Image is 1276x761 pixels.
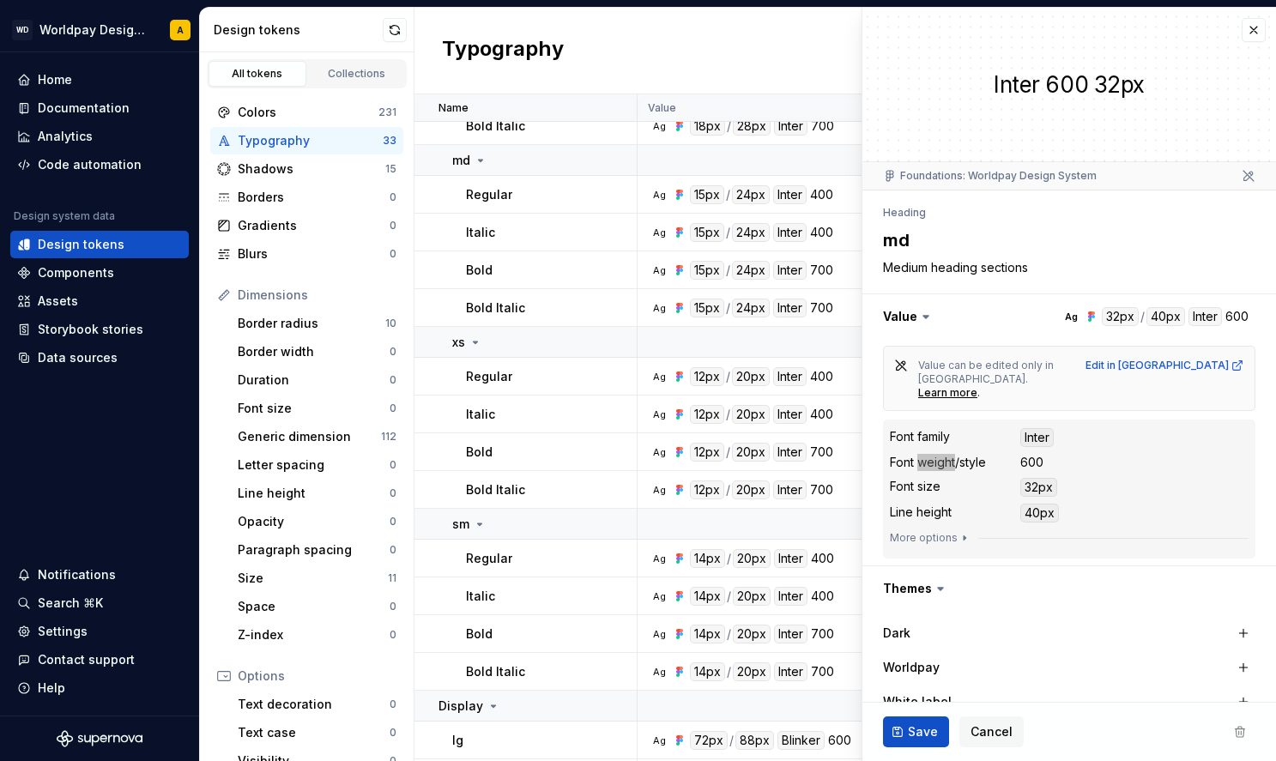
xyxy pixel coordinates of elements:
[12,20,33,40] div: WD
[238,598,390,615] div: Space
[690,549,725,568] div: 14px
[648,101,676,115] p: Value
[733,662,771,681] div: 20px
[652,226,666,239] div: Ag
[452,732,463,749] p: lg
[390,600,396,613] div: 0
[890,531,971,545] button: More options
[390,726,396,740] div: 0
[466,186,512,203] p: Regular
[862,70,1276,100] div: Inter 600 32px
[1020,478,1057,497] div: 32px
[1064,310,1078,323] div: Ag
[38,595,103,612] div: Search ⌘K
[10,151,189,178] a: Code automation
[38,623,88,640] div: Settings
[773,299,807,317] div: Inter
[210,184,403,211] a: Borders0
[390,458,396,472] div: 0
[390,219,396,233] div: 0
[452,516,469,533] p: sm
[238,696,390,713] div: Text decoration
[238,160,385,178] div: Shadows
[773,480,807,499] div: Inter
[238,104,378,121] div: Colors
[735,731,774,750] div: 88px
[390,402,396,415] div: 0
[38,71,72,88] div: Home
[238,513,390,530] div: Opacity
[38,349,118,366] div: Data sources
[466,550,512,567] p: Regular
[890,428,950,445] div: Font family
[314,67,400,81] div: Collections
[238,315,385,332] div: Border radius
[690,299,724,317] div: 15px
[918,359,1056,385] span: Value can be edited only in [GEOGRAPHIC_DATA].
[215,67,300,81] div: All tokens
[210,212,403,239] a: Gradients0
[231,423,403,450] a: Generic dimension112
[774,662,807,681] div: Inter
[774,587,807,606] div: Inter
[811,117,834,136] div: 700
[238,626,390,643] div: Z-index
[900,169,1097,183] a: Foundations: Worldpay Design System
[652,445,666,459] div: Ag
[726,261,730,280] div: /
[733,549,771,568] div: 20px
[732,185,770,204] div: 24px
[890,504,952,521] div: Line height
[438,101,469,115] p: Name
[38,293,78,310] div: Assets
[466,299,525,317] p: Bold Italic
[238,541,390,559] div: Paragraph spacing
[890,478,940,495] div: Font size
[1020,428,1054,447] div: Inter
[890,454,986,471] div: Font weight/style
[652,370,666,384] div: Ag
[390,698,396,711] div: 0
[231,565,403,592] a: Size11
[466,118,525,135] p: Bold Italic
[231,395,403,422] a: Font size0
[385,317,396,330] div: 10
[231,480,403,507] a: Line height0
[390,373,396,387] div: 0
[214,21,383,39] div: Design tokens
[690,223,724,242] div: 15px
[690,443,724,462] div: 12px
[231,366,403,394] a: Duration0
[773,223,807,242] div: Inter
[690,117,725,136] div: 18px
[918,386,977,400] a: Learn more
[10,561,189,589] button: Notifications
[690,185,724,204] div: 15px
[732,299,770,317] div: 24px
[10,674,189,702] button: Help
[811,549,834,568] div: 400
[238,132,383,149] div: Typography
[390,190,396,204] div: 0
[238,485,390,502] div: Line height
[231,508,403,535] a: Opacity0
[238,343,390,360] div: Border width
[466,588,495,605] p: Italic
[732,367,770,386] div: 20px
[452,334,465,351] p: xs
[690,367,724,386] div: 12px
[38,566,116,583] div: Notifications
[10,94,189,122] a: Documentation
[57,730,142,747] svg: Supernova Logo
[690,480,724,499] div: 12px
[729,731,734,750] div: /
[238,667,396,685] div: Options
[652,483,666,497] div: Ag
[774,625,807,643] div: Inter
[210,240,403,268] a: Blurs0
[732,480,770,499] div: 20px
[1020,454,1043,471] div: 600
[38,264,114,281] div: Components
[810,480,833,499] div: 700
